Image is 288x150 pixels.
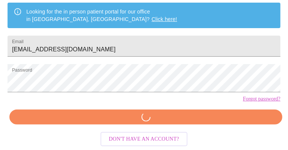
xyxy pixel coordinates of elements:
a: Click here! [152,16,177,22]
div: Looking for the in person patient portal for our office in [GEOGRAPHIC_DATA], [GEOGRAPHIC_DATA]? [26,5,177,26]
a: Forgot password? [243,96,280,102]
span: Don't have an account? [109,135,179,144]
button: Don't have an account? [101,132,187,147]
a: Don't have an account? [99,135,189,142]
